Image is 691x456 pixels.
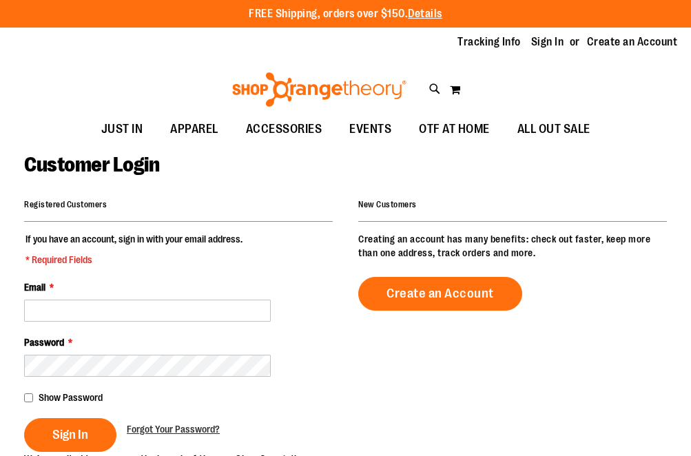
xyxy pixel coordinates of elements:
[349,114,391,145] span: EVENTS
[24,418,116,452] button: Sign In
[230,72,409,107] img: Shop Orangetheory
[39,392,103,403] span: Show Password
[457,34,521,50] a: Tracking Info
[25,253,243,267] span: * Required Fields
[170,114,218,145] span: APPAREL
[246,114,322,145] span: ACCESSORIES
[386,286,494,301] span: Create an Account
[249,6,442,22] p: FREE Shipping, orders over $150.
[517,114,590,145] span: ALL OUT SALE
[24,153,159,176] span: Customer Login
[127,422,220,436] a: Forgot Your Password?
[52,427,88,442] span: Sign In
[24,200,107,209] strong: Registered Customers
[24,282,45,293] span: Email
[358,200,417,209] strong: New Customers
[358,277,522,311] a: Create an Account
[24,337,64,348] span: Password
[587,34,678,50] a: Create an Account
[127,424,220,435] span: Forgot Your Password?
[24,232,244,267] legend: If you have an account, sign in with your email address.
[101,114,143,145] span: JUST IN
[419,114,490,145] span: OTF AT HOME
[531,34,564,50] a: Sign In
[408,8,442,20] a: Details
[358,232,667,260] p: Creating an account has many benefits: check out faster, keep more than one address, track orders...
